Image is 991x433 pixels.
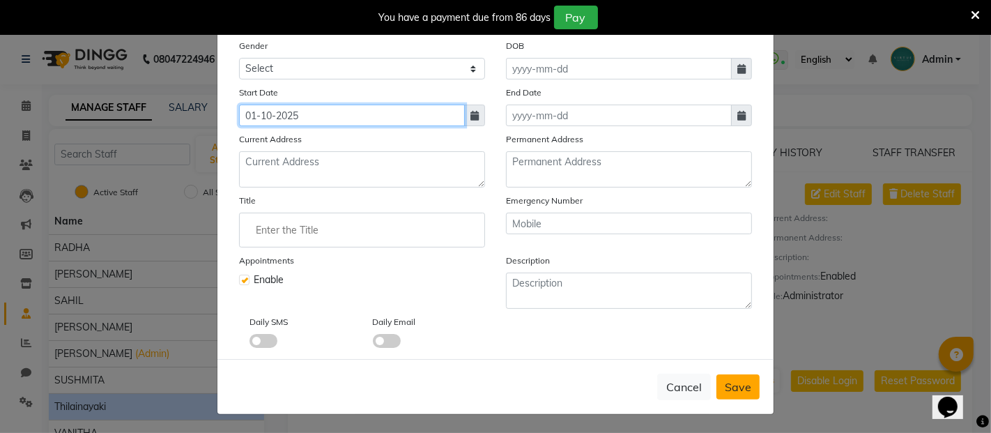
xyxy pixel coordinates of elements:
[506,255,550,267] label: Description
[239,105,465,126] input: yyyy-mm-dd
[239,40,268,52] label: Gender
[506,86,541,99] label: End Date
[245,216,479,244] input: Enter the Title
[249,316,288,328] label: Daily SMS
[932,377,977,419] iframe: chat widget
[506,40,524,52] label: DOB
[506,105,732,126] input: yyyy-mm-dd
[506,133,583,146] label: Permanent Address
[657,374,711,400] button: Cancel
[725,380,751,394] span: Save
[239,86,278,99] label: Start Date
[254,273,284,287] span: Enable
[239,255,294,267] label: Appointments
[554,6,598,29] button: Pay
[506,58,732,79] input: yyyy-mm-dd
[373,316,416,328] label: Daily Email
[379,10,551,25] div: You have a payment due from 86 days
[239,195,256,207] label: Title
[506,213,752,234] input: Mobile
[716,374,760,400] button: Save
[506,195,583,207] label: Emergency Number
[239,133,302,146] label: Current Address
